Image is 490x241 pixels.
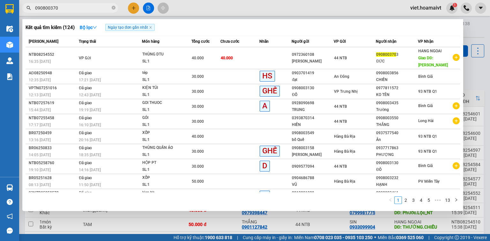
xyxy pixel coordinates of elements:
div: SL: 1 [142,151,190,158]
div: NTB08254552 [29,51,77,58]
span: 17:21 [DATE] [79,78,101,82]
span: search [26,6,31,10]
div: [PERSON_NAME] [292,58,333,65]
div: SL: 1 [142,58,190,65]
div: ĐÔ [376,166,418,173]
span: Ngày tạo đơn gần nhất [105,24,155,31]
span: 14:05 [DATE] [29,153,51,157]
span: 50.000 [192,179,204,184]
div: ĐỨC [376,58,418,65]
span: environment [44,35,48,40]
div: THÙNG QUẦN ÁO [142,144,190,151]
div: 0908003158 [292,145,333,151]
div: 0908003130 [376,160,418,166]
div: 0908003130 [292,85,333,91]
span: Bình Giã [418,164,433,168]
span: 12:43 [DATE] [79,93,101,97]
span: close [149,26,152,29]
span: question-circle [7,199,13,205]
img: warehouse-icon [6,184,13,191]
button: right [452,196,460,204]
div: SL: 1 [142,77,190,84]
div: ĐÔ [292,91,333,98]
span: plus-circle [453,54,460,61]
span: VP Gửi [79,56,91,60]
span: Đã giao [79,176,92,180]
span: 93 NTB Q1 [418,134,437,139]
span: 12:35 [DATE] [29,78,51,82]
div: GÓI [142,114,190,121]
span: Trạng thái [79,39,96,44]
a: 3 [410,197,417,204]
span: Người gửi [292,39,309,44]
div: PHƯỢNG [376,151,418,158]
span: Chưa cước [220,39,239,44]
div: 0928090698 [292,100,333,106]
div: kien bk [142,189,190,196]
a: 4 [418,197,425,204]
div: Trường [376,106,418,113]
input: Tìm tên, số ĐT hoặc mã đơn [35,4,110,11]
div: HIỀN [292,121,333,128]
div: HẠNH [376,181,418,188]
a: 2 [402,197,409,204]
div: GOI THUOC [142,99,190,106]
span: VP Nhận [418,39,434,44]
div: THẮNG [376,121,418,128]
a: 1 [395,197,402,204]
div: 0903701419 [292,70,333,77]
li: Hoa Mai [3,3,93,15]
div: AĐ08250948 [29,70,77,77]
li: VP Hàng Bà Rịa [44,27,85,34]
span: D [260,191,270,201]
span: HANG NGOAI [418,49,442,53]
span: VP Gửi [334,39,346,44]
div: SL: 1 [142,106,190,113]
span: 30.000 [192,119,204,124]
span: 40.000 [192,56,204,60]
img: logo-vxr [5,4,14,14]
button: left [387,196,394,204]
span: D [260,161,270,171]
span: A [260,101,270,111]
span: message [7,228,13,234]
div: 0904686788 [292,175,333,181]
span: 15:44 [DATE] [29,108,51,112]
li: Previous Page [387,196,394,204]
div: BR06250833 [29,145,77,151]
div: bố Quế [292,136,333,143]
span: An Đông [334,74,349,79]
span: 40.000 [221,56,233,60]
h3: Kết quả tìm kiếm ( 124 ) [26,24,75,31]
div: 0908003435 [376,100,418,106]
span: 93 NTB Q1 [418,149,437,154]
li: Next 5 Pages [433,196,443,204]
div: 0977811572 [376,85,418,91]
li: 13 [443,196,452,204]
div: BR05251628 [29,175,77,181]
div: 0937717863 [376,145,418,151]
span: Đã giao [79,131,92,135]
div: XỐP [142,174,190,181]
span: Nhãn [259,39,269,44]
span: 44 NTB [334,119,347,124]
span: 16:35 [DATE] [29,59,51,64]
span: Tổng cước [191,39,210,44]
span: plus-circle [453,162,460,169]
div: HỘP PT [142,159,190,166]
div: SL: 1 [142,166,190,173]
div: [PERSON_NAME] [292,151,333,158]
span: VP Trưng Nhị [334,89,358,94]
img: warehouse-icon [6,57,13,64]
li: VP 44 NTB [3,27,44,34]
img: solution-icon [6,73,13,80]
div: tép [142,69,190,77]
span: close-circle [112,5,115,11]
span: 08:13 [DATE] [29,183,51,187]
div: 3 [376,51,418,58]
span: 30.000 [192,149,204,154]
div: NTB07255458 [29,115,77,121]
b: QL51, PPhước Trung, TPBà Rịa [44,35,78,47]
span: 13:16 [DATE] [29,138,51,142]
